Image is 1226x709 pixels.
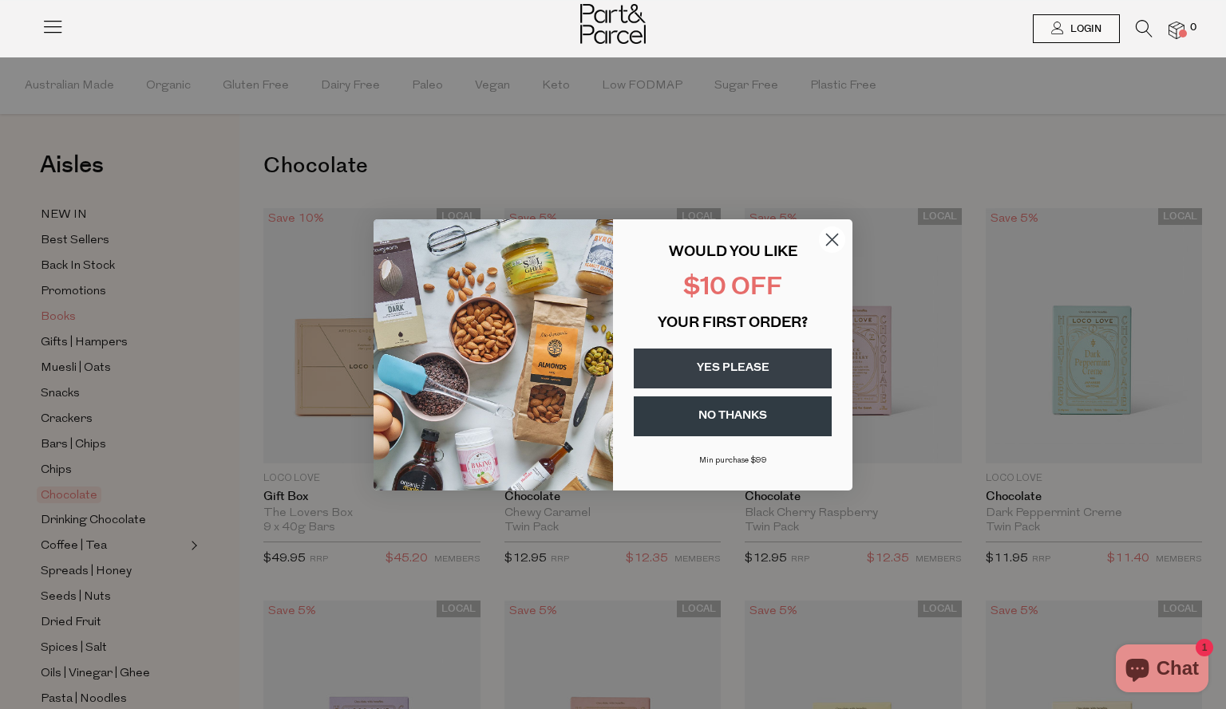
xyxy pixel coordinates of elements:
[683,276,782,301] span: $10 OFF
[1169,22,1184,38] a: 0
[1186,21,1200,35] span: 0
[658,317,808,331] span: YOUR FIRST ORDER?
[580,4,646,44] img: Part&Parcel
[634,396,832,436] button: NO THANKS
[1066,22,1101,36] span: Login
[1111,644,1213,696] inbox-online-store-chat: Shopify online store chat
[1033,14,1120,43] a: Login
[699,456,767,465] span: Min purchase $99
[818,226,846,254] button: Close dialog
[634,349,832,388] button: YES PLEASE
[374,219,613,490] img: 43fba0fb-7538-40bc-babb-ffb1a4d097bc.jpeg
[669,246,797,260] span: WOULD YOU LIKE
